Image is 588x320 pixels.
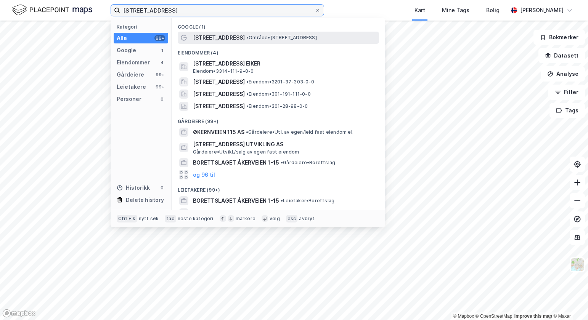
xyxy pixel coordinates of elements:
span: ØKERNVEIEN 115 AS [193,128,244,137]
span: • [246,129,248,135]
div: Historikk [117,183,150,192]
div: 99+ [154,72,165,78]
div: Eiendommer (4) [172,44,385,58]
div: avbryt [299,216,315,222]
div: Google (1) [172,18,385,32]
span: Gårdeiere • Utl. av egen/leid fast eiendom el. [246,129,353,135]
div: Eiendommer [117,58,150,67]
span: BORETTSLAGET ÅKERVEIEN 1-15 [193,158,279,167]
button: Tags [549,103,585,118]
span: [STREET_ADDRESS] [193,102,245,111]
img: Z [570,258,585,272]
button: Bokmerker [533,30,585,45]
span: • [246,91,249,97]
div: 99+ [154,84,165,90]
span: Eiendom • 301-191-111-0-0 [246,91,311,97]
span: • [281,160,283,165]
span: • [246,79,249,85]
div: Kart [414,6,425,15]
div: [PERSON_NAME] [520,6,564,15]
span: [STREET_ADDRESS] EIKER [193,59,376,68]
span: Eiendom • 3201-37-303-0-0 [246,79,314,85]
div: 99+ [154,35,165,41]
div: Google [117,46,136,55]
span: [STREET_ADDRESS] AS [193,208,253,218]
div: markere [236,216,255,222]
div: tab [165,215,176,222]
span: • [246,103,249,109]
div: Kategori [117,24,168,30]
div: Leietakere [117,82,146,91]
span: Eiendom • 3314-111-9-0-0 [193,68,254,74]
div: Mine Tags [442,6,469,15]
button: Analyse [541,66,585,82]
span: Gårdeiere • Borettslag [281,160,335,166]
div: Leietakere (99+) [172,181,385,195]
div: Bolig [486,6,500,15]
input: Søk på adresse, matrikkel, gårdeiere, leietakere eller personer [120,5,315,16]
div: nytt søk [139,216,159,222]
div: Gårdeiere (99+) [172,112,385,126]
span: [STREET_ADDRESS] [193,90,245,99]
div: 0 [159,96,165,102]
div: velg [270,216,280,222]
img: logo.f888ab2527a4732fd821a326f86c7f29.svg [12,3,92,17]
div: 1 [159,47,165,53]
a: Mapbox [453,314,474,319]
a: OpenStreetMap [476,314,512,319]
div: Alle [117,34,127,43]
div: esc [286,215,298,222]
span: BORETTSLAGET ÅKERVEIEN 1-15 [193,196,279,205]
div: Kontrollprogram for chat [550,283,588,320]
span: [STREET_ADDRESS] [193,77,245,86]
button: Datasett [538,48,585,63]
button: Filter [548,85,585,100]
iframe: Chat Widget [550,283,588,320]
div: Gårdeiere [117,70,144,79]
span: Leietaker • Borettslag [281,198,334,204]
div: Ctrl + k [117,215,137,222]
div: 4 [159,59,165,66]
span: Gårdeiere • Utvikl./salg av egen fast eiendom [193,149,299,155]
div: neste kategori [178,216,214,222]
div: Personer [117,94,141,104]
span: [STREET_ADDRESS] [193,33,245,42]
a: Improve this map [514,314,552,319]
span: Område • [STREET_ADDRESS] [246,35,317,41]
span: • [281,198,283,203]
span: • [246,35,249,40]
span: Eiendom • 301-28-98-0-0 [246,103,308,109]
a: Mapbox homepage [2,309,36,318]
div: Delete history [126,195,164,205]
span: [STREET_ADDRESS] UTVIKLING AS [193,140,376,149]
div: 0 [159,185,165,191]
button: og 96 til [193,170,215,179]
